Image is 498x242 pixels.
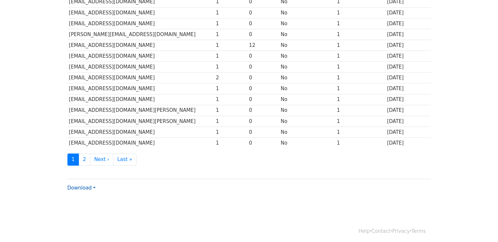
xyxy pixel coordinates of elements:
[371,228,390,234] a: Contact
[248,127,279,137] td: 0
[335,127,385,137] td: 1
[279,72,335,83] td: No
[335,72,385,83] td: 1
[67,94,214,105] td: [EMAIL_ADDRESS][DOMAIN_NAME]
[214,62,247,72] td: 1
[67,116,214,127] td: [EMAIL_ADDRESS][DOMAIN_NAME][PERSON_NAME]
[385,40,431,51] td: [DATE]
[248,18,279,29] td: 0
[67,185,96,191] a: Download
[248,29,279,40] td: 0
[214,105,247,116] td: 1
[67,105,214,116] td: [EMAIL_ADDRESS][DOMAIN_NAME][PERSON_NAME]
[214,29,247,40] td: 1
[279,51,335,62] td: No
[385,7,431,18] td: [DATE]
[67,137,214,148] td: [EMAIL_ADDRESS][DOMAIN_NAME]
[248,51,279,62] td: 0
[279,29,335,40] td: No
[335,40,385,51] td: 1
[385,137,431,148] td: [DATE]
[279,62,335,72] td: No
[67,29,214,40] td: [PERSON_NAME][EMAIL_ADDRESS][DOMAIN_NAME]
[335,94,385,105] td: 1
[214,18,247,29] td: 1
[248,137,279,148] td: 0
[67,127,214,137] td: [EMAIL_ADDRESS][DOMAIN_NAME]
[248,62,279,72] td: 0
[279,18,335,29] td: No
[335,29,385,40] td: 1
[385,94,431,105] td: [DATE]
[248,116,279,127] td: 0
[385,105,431,116] td: [DATE]
[67,7,214,18] td: [EMAIL_ADDRESS][DOMAIN_NAME]
[279,40,335,51] td: No
[385,83,431,94] td: [DATE]
[248,83,279,94] td: 0
[335,105,385,116] td: 1
[248,105,279,116] td: 0
[385,18,431,29] td: [DATE]
[67,72,214,83] td: [EMAIL_ADDRESS][DOMAIN_NAME]
[335,18,385,29] td: 1
[392,228,410,234] a: Privacy
[67,83,214,94] td: [EMAIL_ADDRESS][DOMAIN_NAME]
[279,137,335,148] td: No
[214,127,247,137] td: 1
[385,62,431,72] td: [DATE]
[113,153,136,166] a: Last »
[79,153,90,166] a: 2
[90,153,114,166] a: Next ›
[465,211,498,242] iframe: Chat Widget
[248,40,279,51] td: 12
[67,51,214,62] td: [EMAIL_ADDRESS][DOMAIN_NAME]
[385,29,431,40] td: [DATE]
[279,105,335,116] td: No
[385,127,431,137] td: [DATE]
[248,94,279,105] td: 0
[279,127,335,137] td: No
[335,116,385,127] td: 1
[214,116,247,127] td: 1
[359,228,370,234] a: Help
[214,94,247,105] td: 1
[214,83,247,94] td: 1
[279,7,335,18] td: No
[214,72,247,83] td: 2
[335,137,385,148] td: 1
[385,116,431,127] td: [DATE]
[335,62,385,72] td: 1
[411,228,426,234] a: Terms
[279,116,335,127] td: No
[248,72,279,83] td: 0
[385,72,431,83] td: [DATE]
[214,40,247,51] td: 1
[335,7,385,18] td: 1
[214,51,247,62] td: 1
[279,94,335,105] td: No
[385,51,431,62] td: [DATE]
[248,7,279,18] td: 0
[279,83,335,94] td: No
[67,62,214,72] td: [EMAIL_ADDRESS][DOMAIN_NAME]
[214,137,247,148] td: 1
[335,83,385,94] td: 1
[335,51,385,62] td: 1
[67,18,214,29] td: [EMAIL_ADDRESS][DOMAIN_NAME]
[67,40,214,51] td: [EMAIL_ADDRESS][DOMAIN_NAME]
[214,7,247,18] td: 1
[67,153,79,166] a: 1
